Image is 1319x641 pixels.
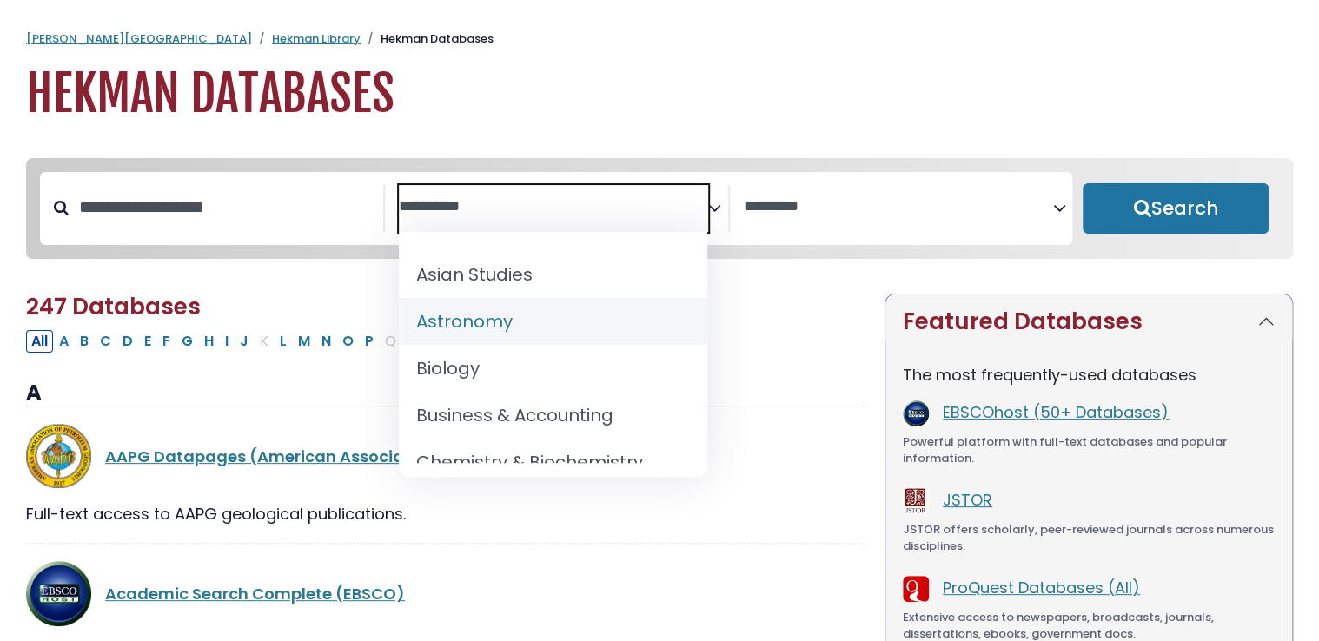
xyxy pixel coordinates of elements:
[235,330,254,353] button: Filter Results J
[26,65,1293,123] h1: Hekman Databases
[69,193,383,221] input: Search database by title or keyword
[26,291,201,322] span: 247 Databases
[220,330,234,353] button: Filter Results I
[26,329,613,351] div: Alpha-list to filter by first letter of database name
[157,330,176,353] button: Filter Results F
[399,198,708,216] textarea: Search
[399,298,708,345] li: Astronomy
[117,330,138,353] button: Filter Results D
[360,330,379,353] button: Filter Results P
[903,521,1275,555] div: JSTOR offers scholarly, peer-reviewed journals across numerous disciplines.
[293,330,315,353] button: Filter Results M
[176,330,198,353] button: Filter Results G
[26,30,252,47] a: [PERSON_NAME][GEOGRAPHIC_DATA]
[361,30,494,48] li: Hekman Databases
[903,363,1275,387] p: The most frequently-used databases
[26,502,864,525] div: Full-text access to AAPG geological publications.
[337,330,359,353] button: Filter Results O
[275,330,292,353] button: Filter Results L
[26,158,1293,259] nav: Search filters
[744,198,1053,216] textarea: Search
[26,330,53,353] button: All
[1083,183,1269,234] button: Submit for Search Results
[95,330,116,353] button: Filter Results C
[399,439,708,486] li: Chemistry & Biochemistry
[139,330,156,353] button: Filter Results E
[399,251,708,298] li: Asian Studies
[399,345,708,392] li: Biology
[943,577,1140,598] a: ProQuest Databases (All)
[26,380,864,406] h3: A
[943,401,1169,423] a: EBSCOhost (50+ Databases)
[903,433,1275,467] div: Powerful platform with full-text databases and popular information.
[316,330,336,353] button: Filter Results N
[105,446,643,467] a: AAPG Datapages (American Association of Petroleum Geologists)
[399,392,708,439] li: Business & Accounting
[272,30,361,47] a: Hekman Library
[75,330,94,353] button: Filter Results B
[105,583,405,605] a: Academic Search Complete (EBSCO)
[199,330,219,353] button: Filter Results H
[26,30,1293,48] nav: breadcrumb
[885,294,1292,349] button: Featured Databases
[943,489,992,511] a: JSTOR
[54,330,74,353] button: Filter Results A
